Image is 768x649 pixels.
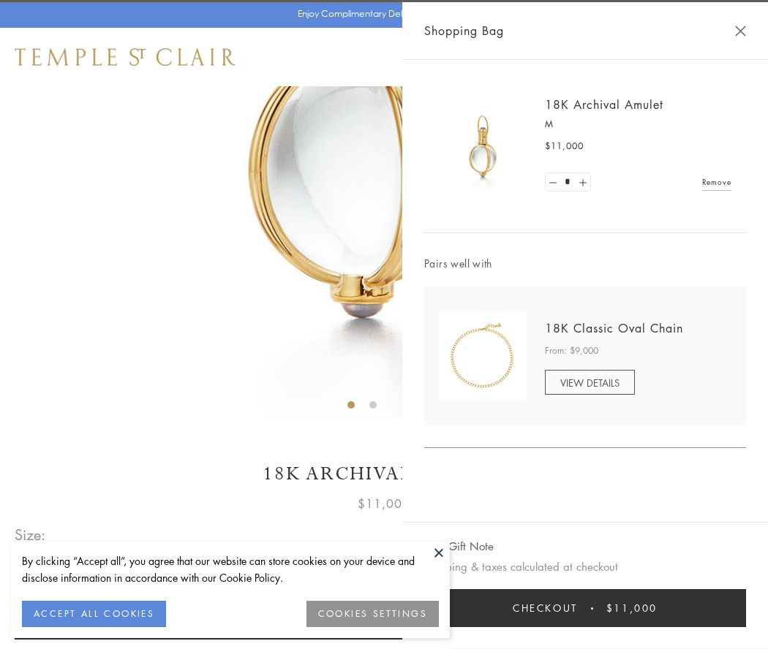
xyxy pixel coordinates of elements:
[439,102,527,190] img: 18K Archival Amulet
[545,96,663,113] a: 18K Archival Amulet
[22,601,166,627] button: ACCEPT ALL COOKIES
[439,312,527,400] img: N88865-OV18
[15,48,236,66] img: Temple St. Clair
[702,174,731,190] a: Remove
[546,173,560,191] a: Set quantity to 0
[545,139,584,153] span: $11,000
[545,370,635,395] a: VIEW DETAILS
[606,600,658,616] span: $11,000
[424,21,504,40] span: Shopping Bag
[545,320,683,336] a: 18K Classic Oval Chain
[15,523,47,547] span: Size:
[424,537,494,555] button: Add Gift Note
[306,601,439,627] button: COOKIES SETTINGS
[545,117,731,132] p: M
[575,173,590,191] a: Set quantity to 2
[298,7,464,21] p: Enjoy Complimentary Delivery & Returns
[424,255,746,272] span: Pairs well with
[15,461,753,487] h1: 18K Archival Amulet
[424,589,746,627] button: Checkout $11,000
[22,553,439,586] div: By clicking “Accept all”, you agree that our website can store cookies on your device and disclos...
[513,600,578,616] span: Checkout
[424,558,746,576] p: Shipping & taxes calculated at checkout
[735,26,746,37] button: Close Shopping Bag
[358,494,410,513] span: $11,000
[560,376,620,390] span: VIEW DETAILS
[545,344,598,358] span: From: $9,000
